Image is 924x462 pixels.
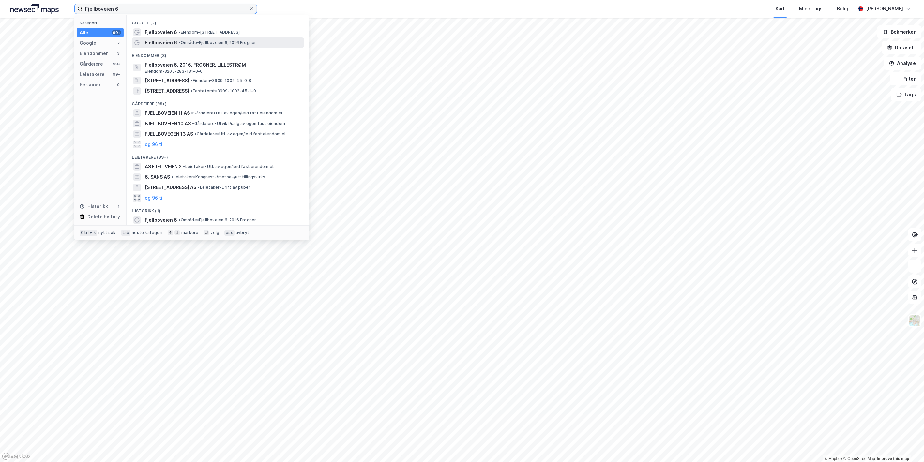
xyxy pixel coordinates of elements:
[127,48,309,60] div: Eiendommer (3)
[127,150,309,161] div: Leietakere (99+)
[116,51,121,56] div: 3
[909,315,921,327] img: Z
[145,141,164,148] button: og 96 til
[178,217,180,222] span: •
[145,39,177,47] span: Fjellboveien 6
[236,230,249,235] div: avbryt
[145,130,193,138] span: FJELLBOVEGEN 13 AS
[171,174,173,179] span: •
[112,30,121,35] div: 99+
[87,213,120,221] div: Delete history
[116,204,121,209] div: 1
[116,82,121,87] div: 0
[178,40,180,45] span: •
[178,30,240,35] span: Eiendom • [STREET_ADDRESS]
[190,78,192,83] span: •
[776,5,785,13] div: Kart
[191,111,283,116] span: Gårdeiere • Utl. av egen/leid fast eiendom el.
[884,57,921,70] button: Analyse
[890,72,921,85] button: Filter
[877,456,909,461] a: Improve this map
[190,88,192,93] span: •
[145,28,177,36] span: Fjellboveien 6
[121,230,131,236] div: tab
[190,78,251,83] span: Eiendom • 3909-1002-45-0-0
[198,185,250,190] span: Leietaker • Drift av puber
[192,121,285,126] span: Gårdeiere • Utvikl./salg av egen fast eiendom
[2,453,31,460] a: Mapbox homepage
[210,230,219,235] div: velg
[80,29,88,37] div: Alle
[80,81,101,89] div: Personer
[80,230,97,236] div: Ctrl + k
[145,120,191,127] span: FJELLBOVEIEN 10 AS
[127,15,309,27] div: Google (2)
[127,96,309,108] div: Gårdeiere (99+)
[145,184,196,191] span: [STREET_ADDRESS] AS
[171,174,266,180] span: Leietaker • Kongress-/messe-/utstillingsvirks.
[194,131,196,136] span: •
[80,70,105,78] div: Leietakere
[145,87,189,95] span: [STREET_ADDRESS]
[877,25,921,38] button: Bokmerker
[891,431,924,462] iframe: Chat Widget
[127,203,309,215] div: Historikk (1)
[224,230,235,236] div: esc
[80,60,103,68] div: Gårdeiere
[112,61,121,67] div: 99+
[145,216,177,224] span: Fjellboveien 6
[112,72,121,77] div: 99+
[198,185,200,190] span: •
[799,5,823,13] div: Mine Tags
[183,164,185,169] span: •
[145,173,170,181] span: 6. SANS AS
[178,40,256,45] span: Område • Fjellboveien 6, 2016 Frogner
[837,5,848,13] div: Bolig
[825,456,842,461] a: Mapbox
[178,30,180,35] span: •
[80,202,108,210] div: Historikk
[192,121,194,126] span: •
[183,164,274,169] span: Leietaker • Utl. av egen/leid fast eiendom el.
[178,217,256,223] span: Område • Fjellboveien 6, 2016 Frogner
[83,4,249,14] input: Søk på adresse, matrikkel, gårdeiere, leietakere eller personer
[145,109,190,117] span: FJELLBOVEIEN 11 AS
[866,5,903,13] div: [PERSON_NAME]
[145,61,301,69] span: Fjellboveien 6, 2016, FROGNER, LILLESTRØM
[194,131,286,137] span: Gårdeiere • Utl. av egen/leid fast eiendom el.
[145,194,164,202] button: og 96 til
[191,111,193,115] span: •
[181,230,198,235] div: markere
[145,69,203,74] span: Eiendom • 3205-283-131-0-0
[145,163,182,171] span: AS FJELLVEIEN 2
[80,50,108,57] div: Eiendommer
[80,39,96,47] div: Google
[190,88,256,94] span: Festetomt • 3909-1002-45-1-0
[882,41,921,54] button: Datasett
[80,21,124,25] div: Kategori
[98,230,116,235] div: nytt søk
[145,77,189,84] span: [STREET_ADDRESS]
[132,230,162,235] div: neste kategori
[116,40,121,46] div: 2
[891,88,921,101] button: Tags
[843,456,875,461] a: OpenStreetMap
[10,4,59,14] img: logo.a4113a55bc3d86da70a041830d287a7e.svg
